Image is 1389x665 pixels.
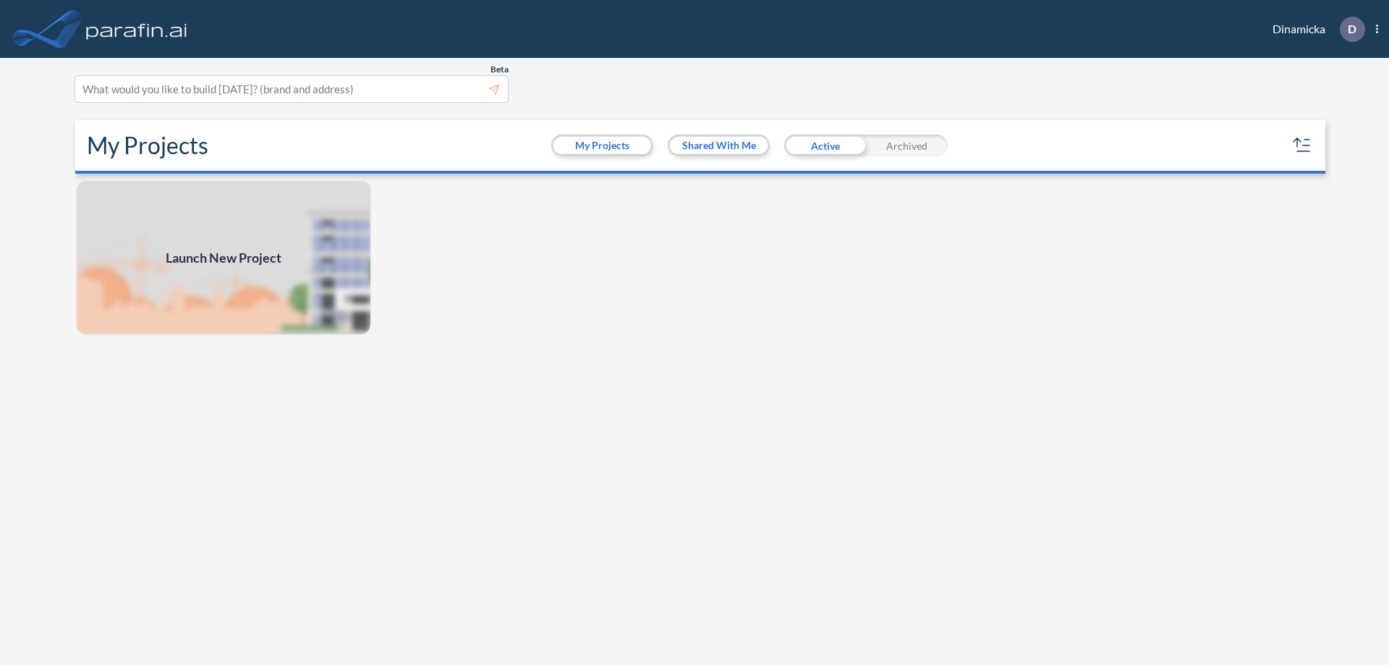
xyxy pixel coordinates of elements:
[166,248,281,268] span: Launch New Project
[1251,17,1378,42] div: Dinamicka
[490,64,509,75] span: Beta
[866,135,948,156] div: Archived
[75,179,372,336] img: add
[87,132,208,159] h2: My Projects
[784,135,866,156] div: Active
[83,14,190,43] img: logo
[1291,134,1314,157] button: sort
[670,137,768,154] button: Shared With Me
[75,179,372,336] a: Launch New Project
[553,137,651,154] button: My Projects
[1348,22,1356,35] p: D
